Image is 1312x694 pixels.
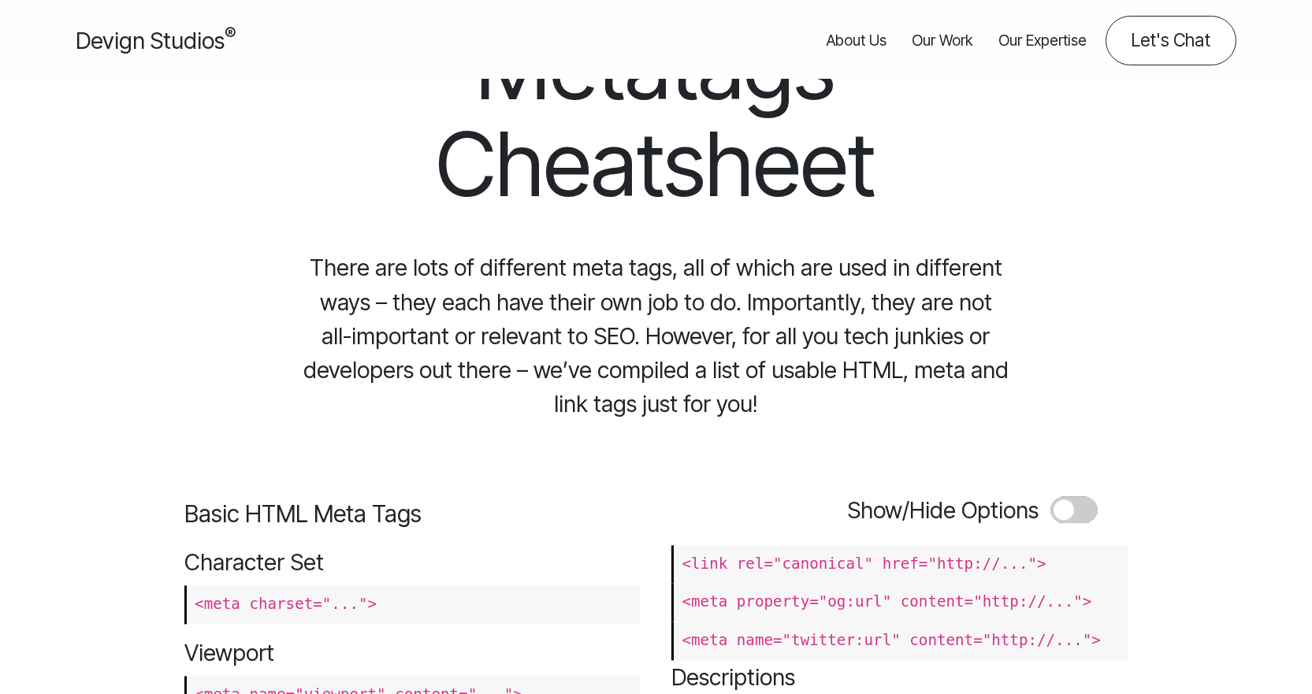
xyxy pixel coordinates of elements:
[76,24,236,58] a: Devign Studios® Homepage
[671,545,1127,584] code: <link rel="canonical" href="http://...">
[671,660,1127,694] h4: Descriptions
[827,16,886,65] a: About Us
[184,545,640,579] h4: Character Set
[1106,16,1236,65] a: Contact us about your project
[184,636,640,670] h4: Viewport
[303,19,1010,213] h1: Metatags Cheatsheet
[184,497,797,533] h3: Basic HTML Meta Tags
[303,251,1010,421] p: There are lots of different meta tags, all of which are used in different ways – they each have t...
[76,27,236,54] span: Devign Studios
[225,24,236,44] sup: ®
[671,622,1127,660] code: <meta name="twitter:url" content="http://...">
[847,497,1050,524] span: Show/Hide Options
[184,585,640,624] code: <meta charset="...">
[671,584,1127,622] code: <meta property="og:url" content="http://...">
[998,16,1087,65] a: Our Expertise
[912,16,973,65] a: Our Work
